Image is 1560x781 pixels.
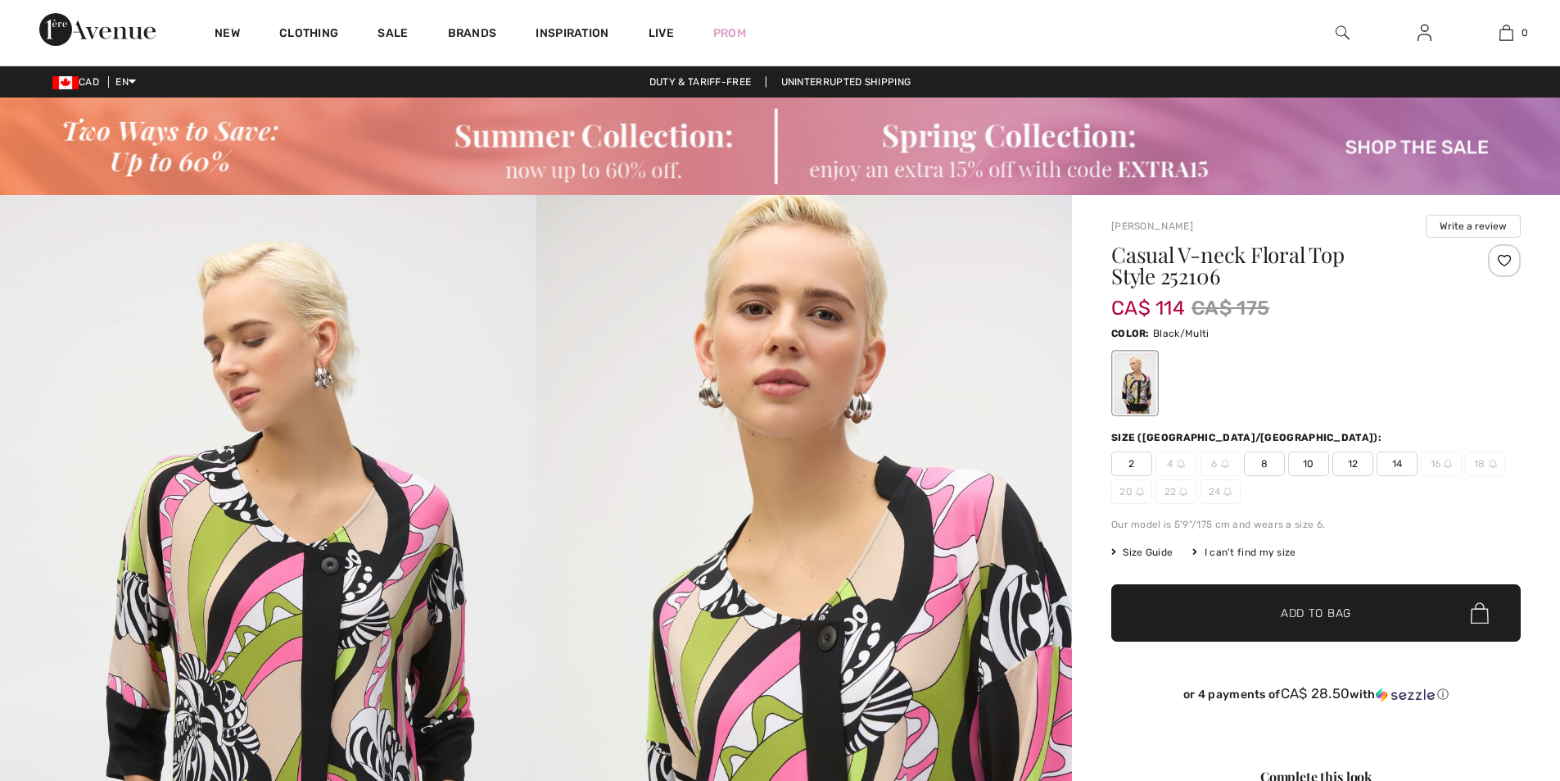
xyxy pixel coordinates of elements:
[1200,479,1241,504] span: 24
[1281,605,1351,622] span: Add to Bag
[1223,488,1232,496] img: ring-m.svg
[1191,293,1269,323] span: CA$ 175
[52,76,106,88] span: CAD
[1111,545,1173,560] span: Size Guide
[448,26,497,43] a: Brands
[1111,517,1521,532] div: Our model is 5'9"/175 cm and wears a size 6.
[1471,602,1489,624] img: Bag.svg
[1114,352,1156,414] div: Black/Multi
[1111,220,1193,232] a: [PERSON_NAME]
[39,13,156,46] img: 1ère Avenue
[215,26,240,43] a: New
[1426,215,1521,238] button: Write a review
[52,76,79,89] img: Canadian Dollar
[1281,685,1350,702] span: CA$ 28.50
[536,26,608,43] span: Inspiration
[1465,452,1506,476] span: 18
[1111,244,1453,287] h1: Casual V-neck Floral Top Style 252106
[1404,23,1445,43] a: Sign In
[1111,430,1385,445] div: Size ([GEOGRAPHIC_DATA]/[GEOGRAPHIC_DATA]):
[1200,452,1241,476] span: 6
[1177,460,1185,468] img: ring-m.svg
[1179,488,1187,496] img: ring-m.svg
[1244,452,1285,476] span: 8
[1377,452,1418,476] span: 14
[1221,460,1229,468] img: ring-m.svg
[1111,686,1521,702] div: or 4 payments of with
[378,26,408,43] a: Sale
[1336,23,1350,43] img: search the website
[115,76,136,88] span: EN
[1111,280,1185,320] span: CA$ 114
[1136,488,1144,496] img: ring-m.svg
[1418,23,1431,43] img: My Info
[1111,452,1152,476] span: 2
[1155,479,1196,504] span: 22
[1421,452,1462,476] span: 16
[1153,328,1209,339] span: Black/Multi
[1376,688,1435,702] img: Sezzle
[1111,584,1521,642] button: Add to Bag
[1444,460,1452,468] img: ring-m.svg
[1192,545,1295,560] div: I can't find my size
[1111,328,1150,339] span: Color:
[1332,452,1373,476] span: 12
[649,25,674,42] a: Live
[713,25,746,42] a: Prom
[1155,452,1196,476] span: 4
[1489,460,1497,468] img: ring-m.svg
[1111,686,1521,708] div: or 4 payments ofCA$ 28.50withSezzle Click to learn more about Sezzle
[1288,452,1329,476] span: 10
[1111,479,1152,504] span: 20
[1466,23,1546,43] a: 0
[1499,23,1513,43] img: My Bag
[1522,25,1528,40] span: 0
[279,26,338,43] a: Clothing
